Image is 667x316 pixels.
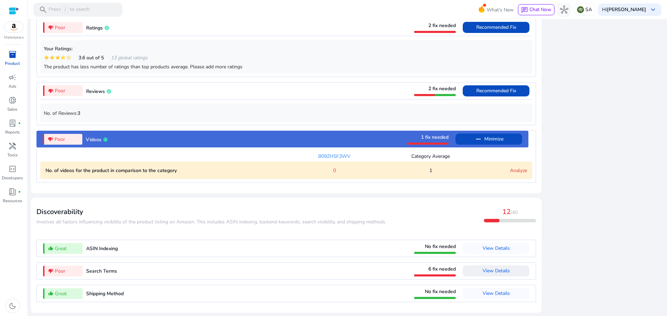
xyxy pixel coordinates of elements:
mat-icon: star_half [60,55,66,60]
button: Recommended Fix [463,85,529,96]
p: Press to search [49,6,90,14]
span: dark_mode [8,302,17,310]
p: Tools [7,152,18,158]
img: sa.svg [577,6,584,13]
p: Product [5,60,20,67]
div: Category Average [382,153,479,160]
span: Minimize [484,134,503,145]
p: Developers [2,175,23,181]
mat-icon: thumb_down_alt [48,25,53,30]
span: Great [55,290,67,297]
mat-icon: star_border [66,55,72,60]
span: Ratings [86,25,103,31]
mat-icon: star [44,55,49,60]
p: Reports [5,129,20,135]
span: What's New [487,4,514,16]
span: lab_profile [8,119,17,127]
span: Poor [55,267,65,275]
span: keyboard_arrow_down [649,6,657,14]
button: Minimize [455,134,522,145]
span: Videos [86,136,101,143]
span: Search Terms [86,268,117,274]
span: No fix needed [425,288,456,295]
span: 2 fix needed [428,22,456,29]
span: /40 [511,209,518,216]
p: Marketplace [4,35,24,40]
span: View Details [483,245,510,251]
button: View Details [463,288,529,299]
p: No. of videos for the product in comparison to the category [46,167,286,174]
div: The product has less number of ratings than top products average. Please add more ratings [44,63,529,70]
mat-icon: thumb_up_alt [48,246,53,251]
div: B09ZH5F3WV [286,153,382,160]
a: Analyze [510,167,527,174]
span: Great [55,245,67,252]
mat-icon: remove [474,135,483,143]
button: hub [557,3,571,17]
mat-icon: star [55,55,60,60]
p: Ads [9,83,16,89]
h5: Your Ratings: [44,46,529,52]
span: ASIN Indexing [86,245,118,252]
span: / [62,6,68,14]
span: View Details [483,267,510,274]
span: code_blocks [8,165,17,173]
button: Recommended Fix [463,22,529,33]
b: 3 [77,110,80,117]
p: No. of Reviews: [44,110,529,117]
span: donut_small [8,96,17,104]
span: chat [521,7,528,14]
mat-icon: thumb_down_alt [48,268,53,274]
span: Reviews [86,88,105,95]
span: Recommended Fix [476,87,516,94]
span: book_4 [8,188,17,196]
span: No fix needed [425,243,456,250]
button: View Details [463,265,529,276]
span: Poor [55,87,65,94]
span: Chat Now [529,6,551,13]
span: Poor [55,136,65,143]
span: fiber_manual_record [18,190,21,193]
p: Sales [7,106,17,112]
span: 0 [333,167,336,174]
img: amazon.svg [5,22,23,32]
mat-icon: thumb_down_alt [48,136,53,142]
span: Shipping Method [86,290,124,297]
span: View Details [483,290,510,297]
span: search [39,6,47,14]
p: Hi [602,7,646,12]
span: hub [560,6,568,14]
span: 1 [429,167,432,174]
p: SA [585,3,592,16]
p: Resources [3,198,22,204]
span: 6 fix needed [428,266,456,272]
mat-icon: thumb_up_alt [48,291,53,296]
button: chatChat Now [518,4,554,15]
span: 13 global ratings [111,54,148,61]
span: 2 fix needed [428,85,456,92]
mat-icon: thumb_down_alt [48,88,53,94]
span: fiber_manual_record [18,122,21,125]
span: Recommended Fix [476,24,516,31]
h3: Discoverability [36,208,386,216]
button: View Details [463,243,529,254]
span: Poor [55,24,65,31]
mat-icon: star [49,55,55,60]
b: [PERSON_NAME] [607,6,646,13]
span: 3.6 out of 5 [79,54,104,61]
span: 12 [502,207,511,216]
span: ​​Involves all factors influencing visibility of the product listing on Amazon. This includes ASI... [36,219,386,225]
span: handyman [8,142,17,150]
span: 1 fix needed [421,134,448,140]
span: campaign [8,73,17,82]
span: inventory_2 [8,50,17,59]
